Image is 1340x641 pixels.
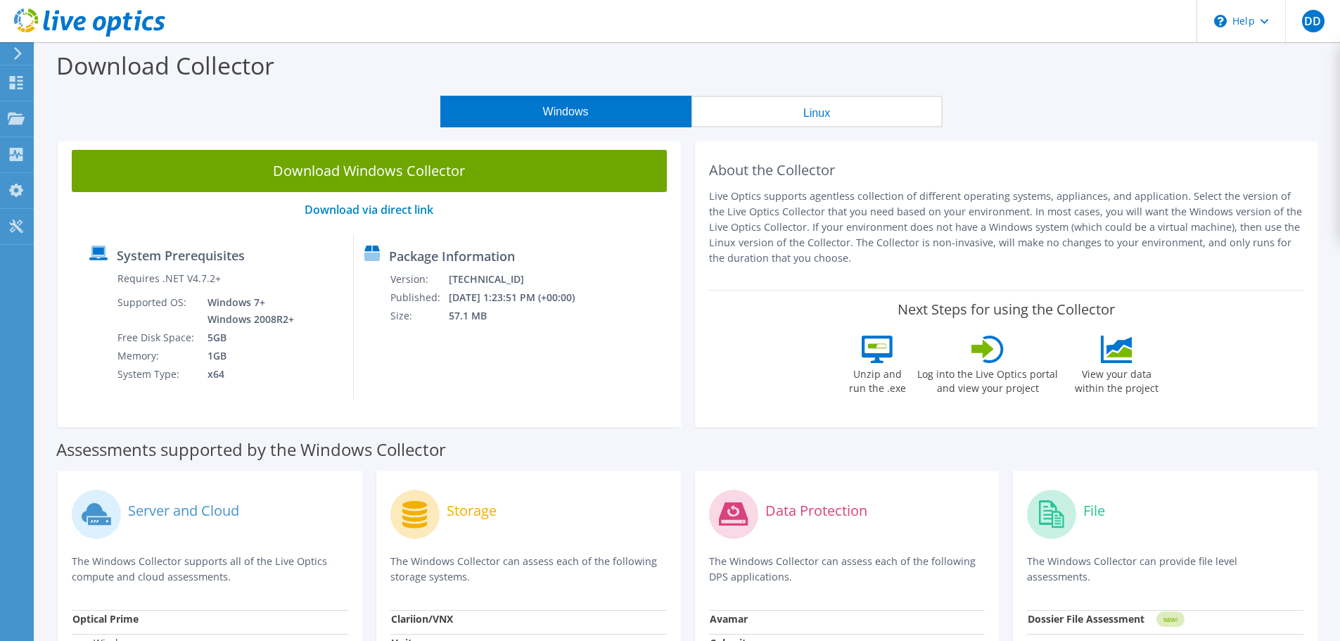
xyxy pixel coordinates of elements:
[117,293,197,329] td: Supported OS:
[117,272,221,286] label: Requires .NET V4.7.2+
[117,329,197,347] td: Free Disk Space:
[1027,554,1303,585] p: The Windows Collector can provide file level assessments.
[128,504,239,518] label: Server and Cloud
[447,504,497,518] label: Storage
[448,288,594,307] td: [DATE] 1:23:51 PM (+00:00)
[117,365,197,383] td: System Type:
[1302,10,1325,32] span: DD
[56,443,446,457] label: Assessments supported by the Windows Collector
[448,307,594,325] td: 57.1 MB
[691,96,943,127] button: Linux
[1066,363,1167,395] label: View your data within the project
[709,189,1304,266] p: Live Optics supports agentless collection of different operating systems, appliances, and applica...
[391,612,453,626] strong: Clariion/VNX
[1163,616,1178,623] tspan: NEW!
[56,49,274,82] label: Download Collector
[440,96,691,127] button: Windows
[197,347,297,365] td: 1GB
[197,293,297,329] td: Windows 7+ Windows 2008R2+
[765,504,867,518] label: Data Protection
[448,270,594,288] td: [TECHNICAL_ID]
[72,612,139,626] strong: Optical Prime
[72,554,348,585] p: The Windows Collector supports all of the Live Optics compute and cloud assessments.
[1028,612,1144,626] strong: Dossier File Assessment
[845,363,910,395] label: Unzip and run the .exe
[710,612,748,626] strong: Avamar
[305,202,433,217] a: Download via direct link
[709,162,1304,179] h2: About the Collector
[917,363,1059,395] label: Log into the Live Optics portal and view your project
[197,329,297,347] td: 5GB
[709,554,985,585] p: The Windows Collector can assess each of the following DPS applications.
[898,301,1115,318] label: Next Steps for using the Collector
[1083,504,1105,518] label: File
[389,249,515,263] label: Package Information
[390,270,448,288] td: Version:
[390,554,667,585] p: The Windows Collector can assess each of the following storage systems.
[117,347,197,365] td: Memory:
[1214,15,1227,27] svg: \n
[117,248,245,262] label: System Prerequisites
[197,365,297,383] td: x64
[72,150,667,192] a: Download Windows Collector
[390,288,448,307] td: Published:
[390,307,448,325] td: Size:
